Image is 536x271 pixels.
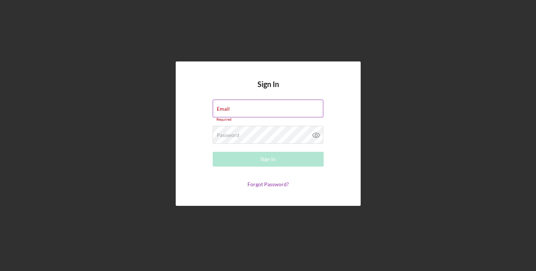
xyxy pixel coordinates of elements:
div: Required [213,117,324,122]
label: Email [217,106,230,112]
h4: Sign In [257,80,279,100]
button: Sign In [213,152,324,167]
label: Password [217,132,239,138]
a: Forgot Password? [247,181,289,187]
div: Sign In [260,152,276,167]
